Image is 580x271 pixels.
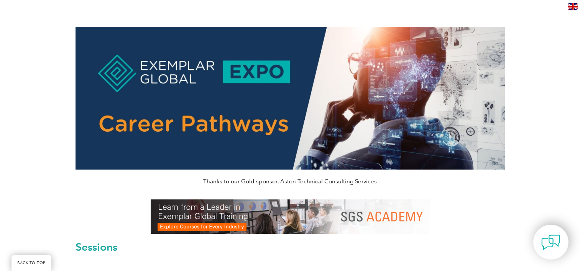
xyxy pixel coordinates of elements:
[541,233,560,252] img: contact-chat.png
[76,177,505,186] p: Thanks to our Gold sponsor, Aston Technical Consulting Services
[12,255,51,271] a: BACK TO TOP
[76,242,505,252] h2: Sessions
[151,199,430,234] img: SGS
[76,27,505,170] img: career pathways
[568,3,578,10] img: en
